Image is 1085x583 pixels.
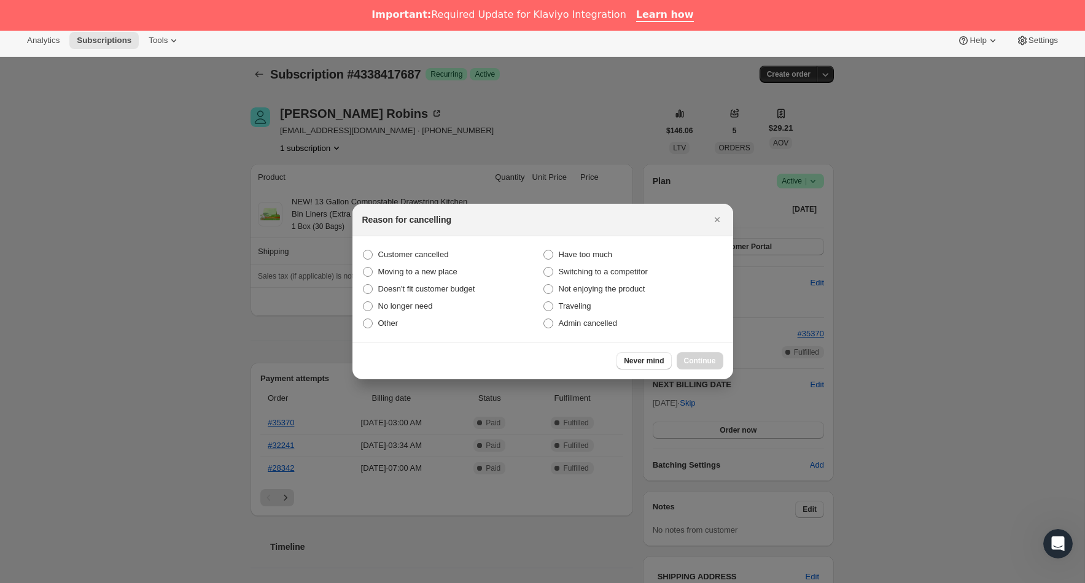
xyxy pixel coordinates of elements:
button: Settings [1009,32,1065,49]
span: Customer cancelled [378,250,449,259]
button: Never mind [616,352,671,369]
iframe: Intercom live chat [1043,529,1073,558]
span: Switching to a competitor [559,267,648,276]
span: Analytics [27,36,60,45]
span: Never mind [624,356,664,366]
span: Moving to a new place [378,267,457,276]
span: Subscriptions [77,36,131,45]
span: Tools [149,36,168,45]
button: Help [950,32,1006,49]
span: Doesn't fit customer budget [378,284,475,293]
span: Admin cancelled [559,319,617,328]
button: Tools [141,32,187,49]
a: Learn how [636,9,694,22]
span: Other [378,319,399,328]
span: Traveling [559,301,591,311]
b: Important: [371,9,431,20]
button: Analytics [20,32,67,49]
button: Subscriptions [69,32,139,49]
span: No longer need [378,301,433,311]
span: Settings [1029,36,1058,45]
h2: Reason for cancelling [362,214,451,226]
div: Required Update for Klaviyo Integration [371,9,626,21]
span: Not enjoying the product [559,284,645,293]
span: Have too much [559,250,612,259]
span: Help [970,36,986,45]
button: Close [709,211,726,228]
